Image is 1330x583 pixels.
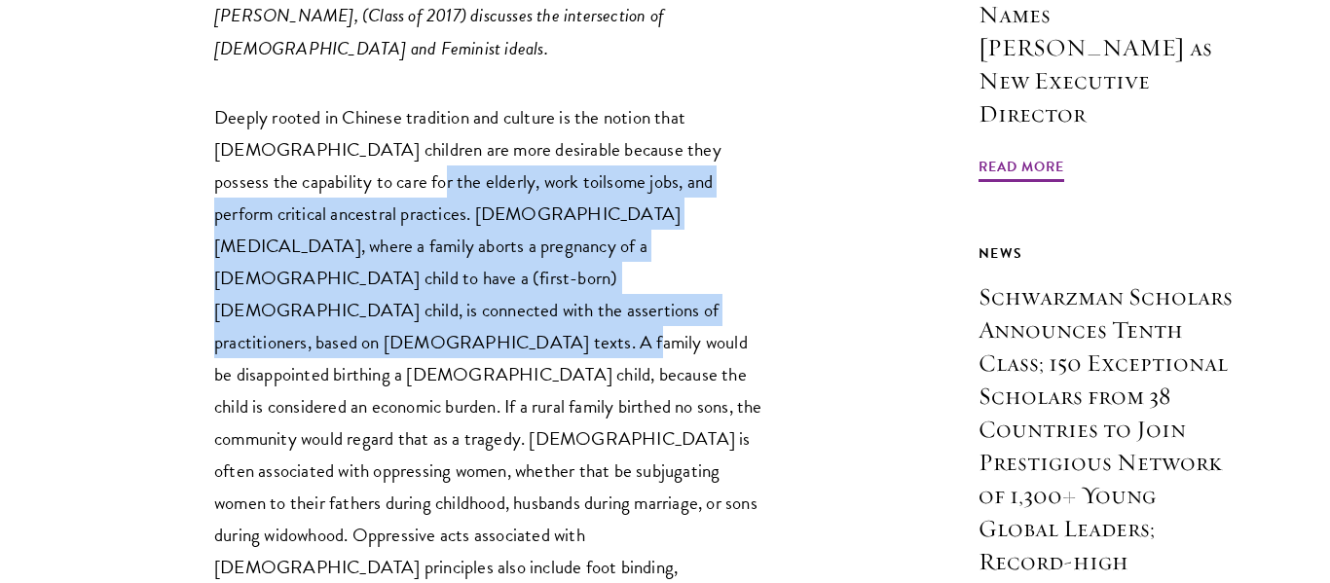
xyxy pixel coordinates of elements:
[979,155,1064,185] span: Read More
[979,241,1234,266] div: News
